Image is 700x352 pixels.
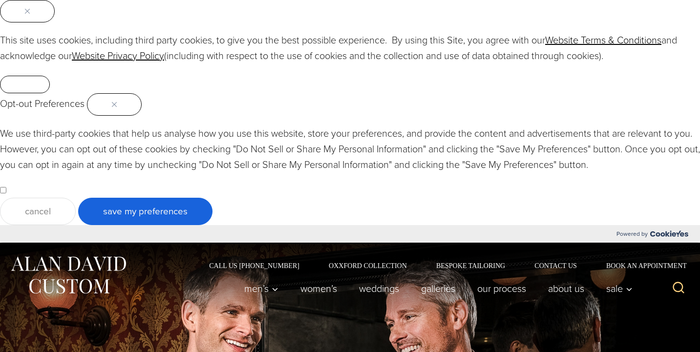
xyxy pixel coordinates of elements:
[112,102,117,107] img: Close
[314,262,422,269] a: Oxxford Collection
[667,277,690,300] button: View Search Form
[194,262,314,269] a: Call Us [PHONE_NUMBER]
[410,279,467,298] a: Galleries
[592,262,690,269] a: Book an Appointment
[545,33,661,47] a: Website Terms & Conditions
[25,9,30,14] img: Close
[467,279,537,298] a: Our Process
[606,284,633,293] span: Sale
[72,48,164,63] a: Website Privacy Policy
[348,279,410,298] a: weddings
[422,262,520,269] a: Bespoke Tailoring
[10,253,127,297] img: Alan David Custom
[194,262,690,269] nav: Secondary Navigation
[87,93,142,116] button: Close
[233,279,638,298] nav: Primary Navigation
[537,279,595,298] a: About Us
[290,279,348,298] a: Women’s
[78,198,212,225] button: Save My Preferences
[520,262,592,269] a: Contact Us
[650,230,688,237] img: Cookieyes logo
[244,284,278,293] span: Men’s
